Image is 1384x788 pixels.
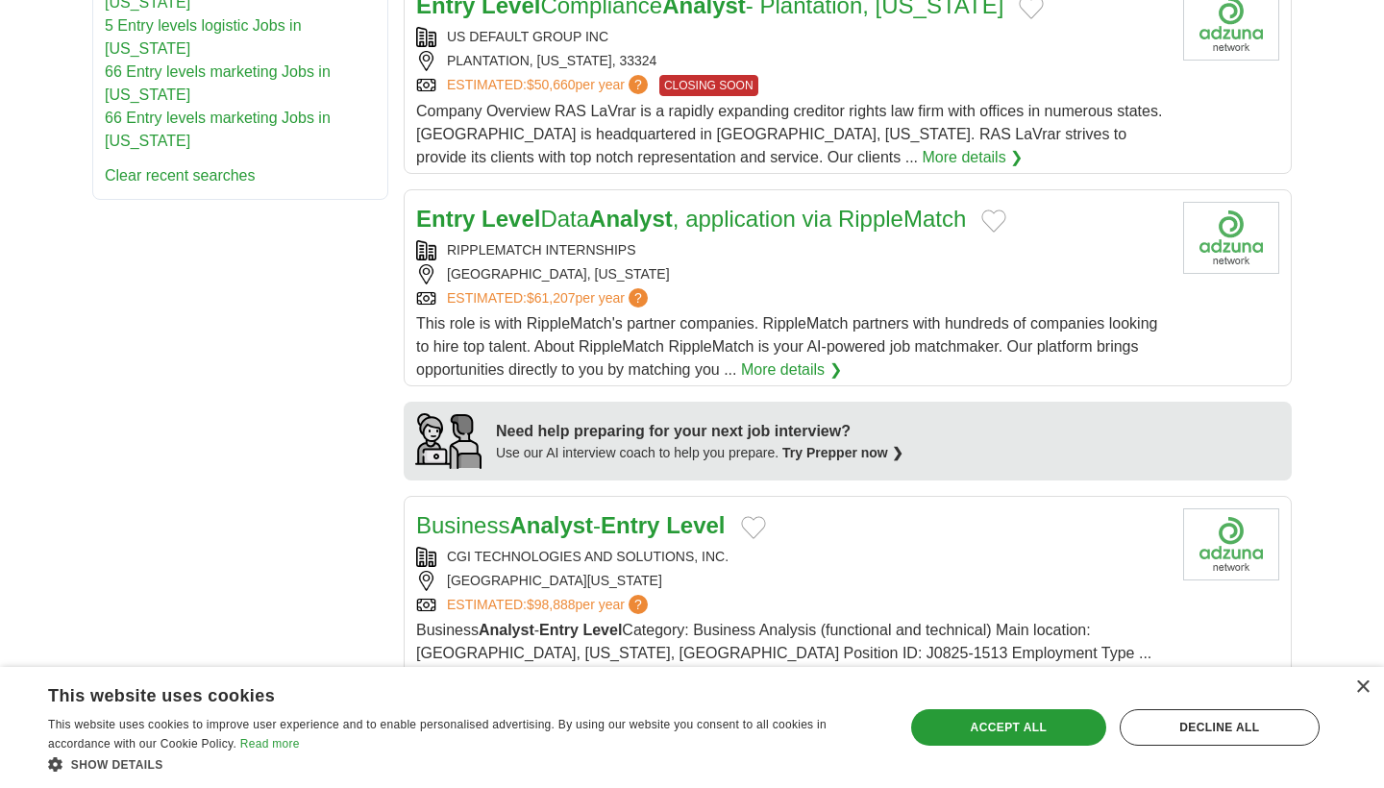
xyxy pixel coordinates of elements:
span: $50,660 [527,77,576,92]
div: Use our AI interview coach to help you prepare. [496,443,903,463]
span: $61,207 [527,290,576,306]
a: CGI TECHNOLOGIES AND SOLUTIONS, INC. [447,549,729,564]
div: US DEFAULT GROUP INC [416,27,1168,47]
a: ESTIMATED:$50,660per year? [447,75,652,96]
img: CGI Technologies and Solutions logo [1183,508,1279,580]
div: Need help preparing for your next job interview? [496,420,903,443]
strong: Entry [539,622,579,638]
strong: Entry [601,512,659,538]
span: $98,888 [527,597,576,612]
div: [GEOGRAPHIC_DATA], [US_STATE] [416,264,1168,284]
button: Add to favorite jobs [981,209,1006,233]
div: [GEOGRAPHIC_DATA][US_STATE] [416,571,1168,591]
a: Try Prepper now ❯ [782,445,903,460]
div: PLANTATION, [US_STATE], 33324 [416,51,1168,71]
div: Decline all [1120,709,1320,746]
span: Business - Category: Business Analysis (functional and technical) Main location: [GEOGRAPHIC_DATA... [416,622,1151,661]
a: ESTIMATED:$98,888per year? [447,595,652,615]
strong: Analyst [589,206,673,232]
div: Accept all [911,709,1106,746]
span: ? [629,75,648,94]
a: More details ❯ [741,358,842,382]
span: Company Overview RAS LaVrar is a rapidly expanding creditor rights law firm with offices in numer... [416,103,1162,165]
strong: Analyst [479,622,534,638]
strong: Level [482,206,540,232]
div: This website uses cookies [48,678,831,707]
div: Close [1355,680,1370,695]
a: Clear recent searches [105,167,256,184]
a: 66 Entry levels marketing Jobs in [US_STATE] [105,110,331,149]
span: ? [629,595,648,614]
a: ESTIMATED:$61,207per year? [447,288,652,308]
span: ? [629,288,648,308]
a: Read more, opens a new window [240,737,300,751]
a: More details ❯ [922,146,1023,169]
a: Entry LevelDataAnalyst, application via RippleMatch [416,206,966,232]
div: Show details [48,754,879,774]
span: CLOSING SOON [659,75,758,96]
img: Company logo [1183,202,1279,274]
a: 5 Entry levels logistic Jobs in [US_STATE] [105,17,302,57]
a: BusinessAnalyst-Entry Level [416,512,726,538]
span: This website uses cookies to improve user experience and to enable personalised advertising. By u... [48,718,827,751]
span: This role is with RippleMatch's partner companies. RippleMatch partners with hundreds of companie... [416,315,1157,378]
button: Add to favorite jobs [741,516,766,539]
div: RIPPLEMATCH INTERNSHIPS [416,240,1168,260]
span: Show details [71,758,163,772]
strong: Level [582,622,622,638]
a: 66 Entry levels marketing Jobs in [US_STATE] [105,63,331,103]
strong: Entry [416,206,475,232]
strong: Level [666,512,725,538]
a: More details ❯ [416,665,517,688]
strong: Analyst [509,512,593,538]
